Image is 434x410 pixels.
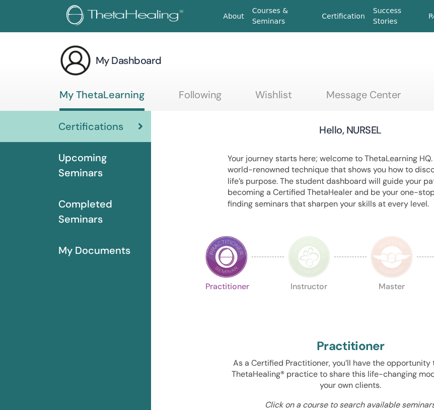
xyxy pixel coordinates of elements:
[255,89,292,108] a: Wishlist
[58,243,130,258] span: My Documents
[319,123,381,137] h3: Hello, NURSEL
[96,53,162,67] h3: My Dashboard
[248,2,318,31] a: Courses & Seminars
[58,150,143,180] span: Upcoming Seminars
[58,119,123,134] span: Certifications
[318,7,369,26] a: Certification
[369,2,424,31] a: Success Stories
[288,283,330,325] p: Instructor
[58,196,143,227] span: Completed Seminars
[219,7,248,26] a: About
[371,236,413,278] img: Master
[66,5,187,28] img: logo.png
[205,283,248,325] p: Practitioner
[317,339,384,354] h2: Practitioner
[205,236,248,278] img: Practitioner
[59,44,92,77] img: generic-user-icon.jpg
[326,89,401,108] a: Message Center
[59,89,144,111] a: My ThetaLearning
[288,236,330,278] img: Instructor
[179,89,222,108] a: Following
[371,283,413,325] p: Master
